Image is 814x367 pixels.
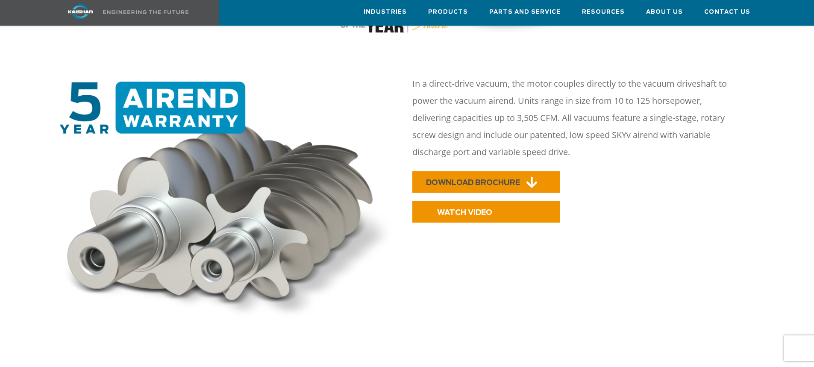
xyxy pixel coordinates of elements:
a: Resources [582,0,625,23]
span: Products [428,7,468,17]
a: DOWNLOAD BROCHURE [412,171,560,193]
span: DOWNLOAD BROCHURE [426,179,520,186]
span: Resources [582,7,625,17]
img: kaishan logo [48,4,112,19]
span: Parts and Service [489,7,561,17]
a: Parts and Service [489,0,561,23]
span: WATCH VIDEO [437,209,492,216]
p: In a direct-drive vacuum, the motor couples directly to the vacuum driveshaft to power the vacuum... [412,75,732,161]
span: About Us [646,7,683,17]
a: Industries [364,0,407,23]
img: Engineering the future [103,10,188,14]
img: warranty [53,82,403,325]
a: Contact Us [704,0,750,23]
a: WATCH VIDEO [412,201,560,223]
a: About Us [646,0,683,23]
a: Products [428,0,468,23]
span: Contact Us [704,7,750,17]
span: Industries [364,7,407,17]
